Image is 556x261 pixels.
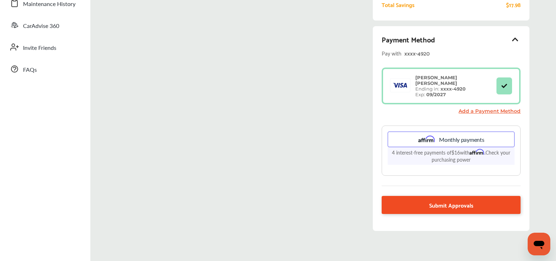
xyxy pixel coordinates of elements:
[6,38,83,56] a: Invite Friends
[388,132,515,147] div: Monthly payments
[382,48,401,58] span: Pay with
[6,60,83,78] a: FAQs
[418,135,435,144] img: affirm.ee73cc9f.svg
[470,149,484,155] span: Affirm
[23,65,37,75] span: FAQs
[382,1,415,8] div: Total Savings
[451,149,460,156] span: $16
[415,75,457,86] strong: [PERSON_NAME] [PERSON_NAME]
[432,149,510,163] a: Check your purchasing power - Learn more about Affirm Financing (opens in modal)
[404,48,493,58] div: xxxx- 4920
[23,43,56,53] span: Invite Friends
[388,147,515,165] p: 4 interest-free payments of with .
[23,22,59,31] span: CarAdvise 360
[382,33,521,45] div: Payment Method
[6,16,83,34] a: CarAdvise 360
[412,75,496,97] div: Ending in: Exp:
[382,196,521,214] a: Submit Approvals
[429,200,473,210] span: Submit Approvals
[440,86,466,92] strong: xxxx- 4920
[528,233,550,255] iframe: Button to launch messaging window
[506,1,521,8] div: $17.98
[459,108,521,114] a: Add a Payment Method
[426,92,446,97] strong: 09/2027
